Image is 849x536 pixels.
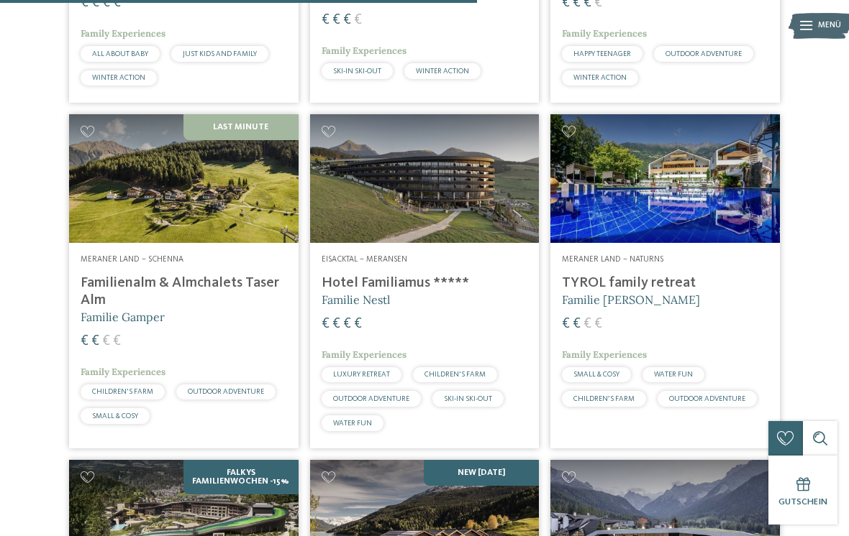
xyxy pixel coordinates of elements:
span: CHILDREN’S FARM [573,395,635,402]
span: Familie Gamper [81,310,165,324]
span: LUXURY RETREAT [333,371,390,378]
span: € [322,13,330,27]
span: € [113,334,121,348]
span: Family Experiences [81,366,165,378]
span: OUTDOOR ADVENTURE [669,395,745,402]
img: Familienhotels gesucht? Hier findet ihr die besten! [69,114,299,243]
span: € [562,317,570,331]
span: Familie Nestl [322,292,390,307]
span: € [343,13,351,27]
span: Meraner Land – Schenna [81,255,183,264]
h4: Familienalm & Almchalets Taser Alm [81,274,287,309]
span: ALL ABOUT BABY [92,50,148,57]
img: Familien Wellness Residence Tyrol **** [550,114,780,243]
span: € [573,317,581,331]
span: CHILDREN’S FARM [92,388,153,395]
span: OUTDOOR ADVENTURE [666,50,742,57]
a: Familienhotels gesucht? Hier findet ihr die besten! Eisacktal – Meransen Hotel Familiamus ***** F... [310,114,540,448]
span: SMALL & COSY [92,412,138,420]
span: WATER FUN [333,420,372,427]
span: SKI-IN SKI-OUT [444,395,492,402]
span: € [343,317,351,331]
span: Family Experiences [562,348,647,361]
span: CHILDREN’S FARM [424,371,486,378]
span: Eisacktal – Meransen [322,255,407,264]
span: HAPPY TEENAGER [573,50,631,57]
a: Familienhotels gesucht? Hier findet ihr die besten! Last Minute Meraner Land – Schenna Familienal... [69,114,299,448]
span: Family Experiences [562,27,647,40]
span: WINTER ACTION [573,74,627,81]
h4: TYROL family retreat [562,274,768,292]
span: € [594,317,602,331]
span: € [81,334,88,348]
span: Family Experiences [322,45,407,57]
span: € [332,13,340,27]
a: Gutschein [768,456,837,525]
span: € [354,13,362,27]
span: Gutschein [778,497,827,507]
span: OUTDOOR ADVENTURE [333,395,409,402]
span: € [354,317,362,331]
span: Familie [PERSON_NAME] [562,292,700,307]
span: WINTER ACTION [416,68,469,75]
span: SMALL & COSY [573,371,619,378]
span: WINTER ACTION [92,74,145,81]
span: Meraner Land – Naturns [562,255,663,264]
span: WATER FUN [654,371,693,378]
span: OUTDOOR ADVENTURE [188,388,264,395]
span: Family Experiences [322,348,407,361]
span: JUST KIDS AND FAMILY [183,50,257,57]
span: € [332,317,340,331]
img: Familienhotels gesucht? Hier findet ihr die besten! [310,114,540,243]
span: € [322,317,330,331]
span: € [102,334,110,348]
span: € [91,334,99,348]
span: € [584,317,591,331]
span: SKI-IN SKI-OUT [333,68,381,75]
span: Family Experiences [81,27,165,40]
a: Familienhotels gesucht? Hier findet ihr die besten! Meraner Land – Naturns TYROL family retreat F... [550,114,780,448]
